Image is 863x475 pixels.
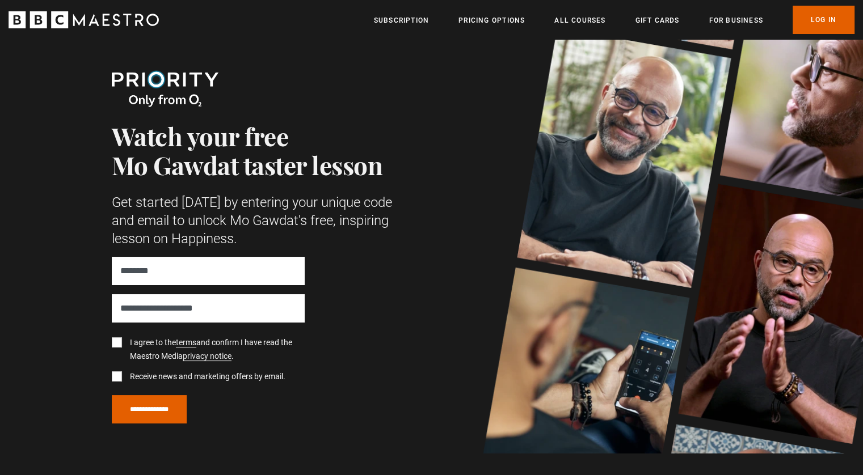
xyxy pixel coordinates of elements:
[793,6,854,34] a: Log In
[374,6,854,34] nav: Primary
[183,351,231,361] a: privacy notice
[709,15,763,26] a: For business
[554,15,605,26] a: All Courses
[458,15,525,26] a: Pricing Options
[635,15,679,26] a: Gift Cards
[112,193,401,248] p: Get started [DATE] by entering your unique code and email to unlock Mo Gawdat's free, inspiring l...
[125,370,285,384] label: Receive news and marketing offers by email.
[112,121,401,180] h1: Watch your free Mo Gawdat taster lesson
[374,15,429,26] a: Subscription
[9,11,159,28] svg: BBC Maestro
[125,336,305,363] label: I agree to the and confirm I have read the Maestro Media .
[176,338,196,347] a: terms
